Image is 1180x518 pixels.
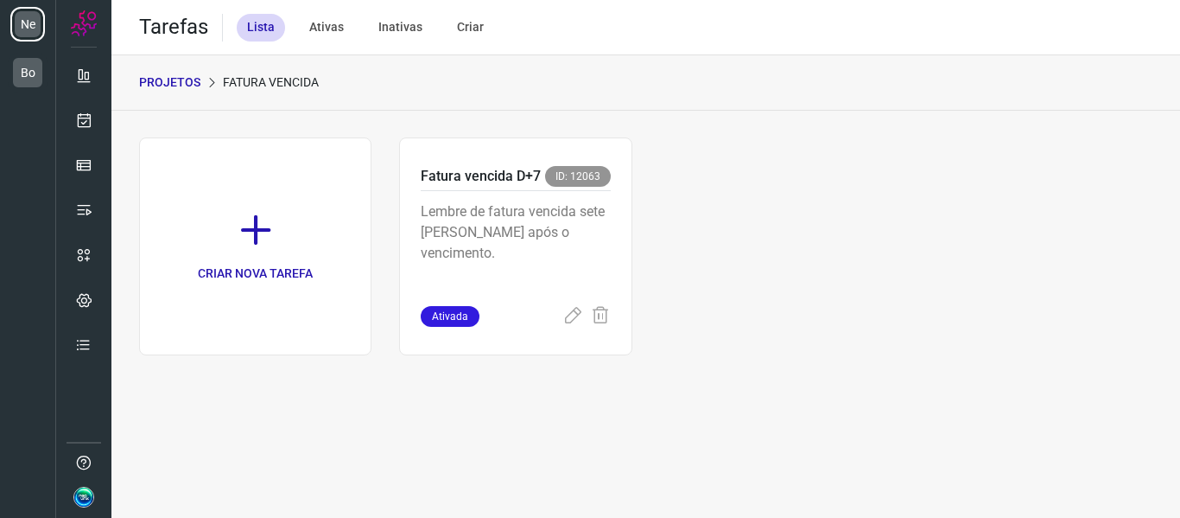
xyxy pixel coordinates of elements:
[421,166,541,187] p: Fatura vencida D+7
[139,137,371,355] a: CRIAR NOVA TAREFA
[73,487,94,508] img: 47c40af94961a9f83d4b05d5585d06bd.jpg
[71,10,97,36] img: Logo
[299,14,354,42] div: Ativas
[421,306,479,327] span: Ativada
[10,55,45,90] li: Bo
[368,14,433,42] div: Inativas
[237,14,285,42] div: Lista
[545,166,611,187] span: ID: 12063
[421,201,610,288] p: Lembre de fatura vencida sete [PERSON_NAME] após o vencimento.
[139,15,208,40] h2: Tarefas
[10,7,45,42] li: Ne
[223,74,319,92] p: FATURA VENCIDA
[139,74,200,92] p: PROJETOS
[198,265,313,283] p: CRIAR NOVA TAREFA
[447,14,494,42] div: Criar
